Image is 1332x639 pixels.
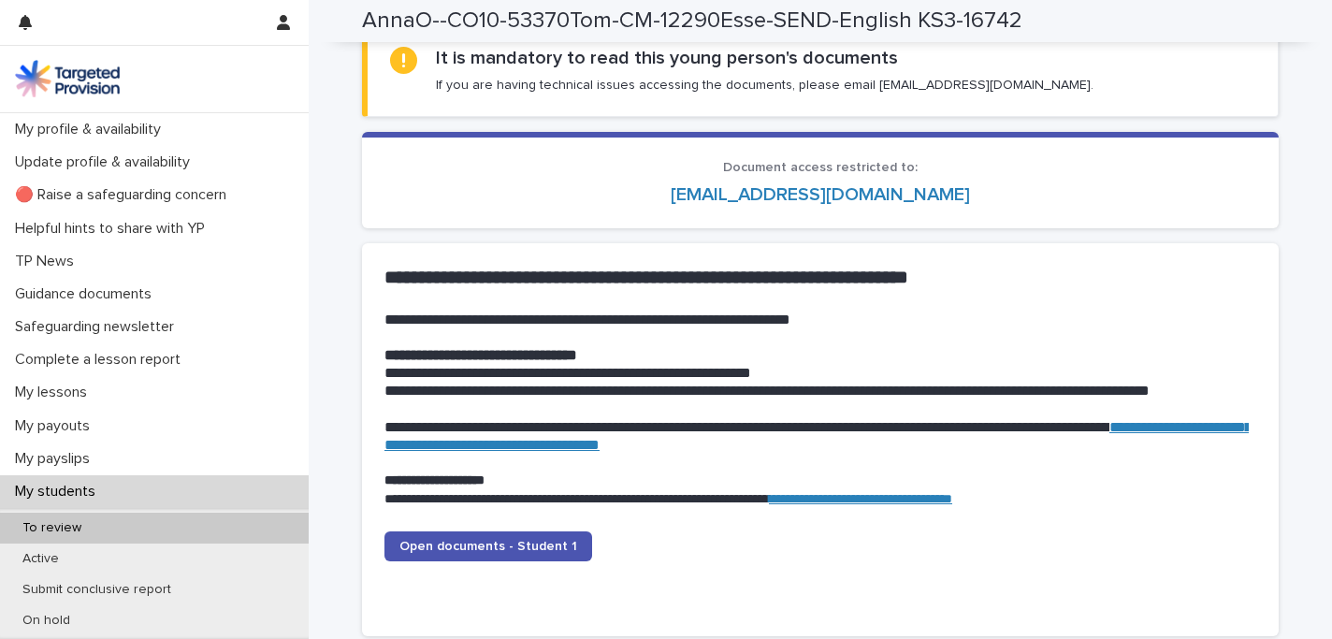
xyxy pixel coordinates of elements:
[7,153,205,171] p: Update profile & availability
[7,220,220,238] p: Helpful hints to share with YP
[384,531,592,561] a: Open documents - Student 1
[7,613,85,629] p: On hold
[7,384,102,401] p: My lessons
[7,121,176,138] p: My profile & availability
[7,450,105,468] p: My payslips
[362,7,1022,35] h2: AnnaO--CO10-53370Tom-CM-12290Esse-SEND-English KS3-16742
[436,77,1093,94] p: If you are having technical issues accessing the documents, please email [EMAIL_ADDRESS][DOMAIN_N...
[7,582,186,598] p: Submit conclusive report
[7,351,195,369] p: Complete a lesson report
[7,483,110,501] p: My students
[7,318,189,336] p: Safeguarding newsletter
[399,540,577,553] span: Open documents - Student 1
[723,161,918,174] span: Document access restricted to:
[15,60,120,97] img: M5nRWzHhSzIhMunXDL62
[7,186,241,204] p: 🔴 Raise a safeguarding concern
[7,417,105,435] p: My payouts
[436,47,898,69] h2: It is mandatory to read this young person's documents
[671,185,970,204] a: [EMAIL_ADDRESS][DOMAIN_NAME]
[7,253,89,270] p: TP News
[7,520,96,536] p: To review
[7,285,166,303] p: Guidance documents
[7,551,74,567] p: Active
